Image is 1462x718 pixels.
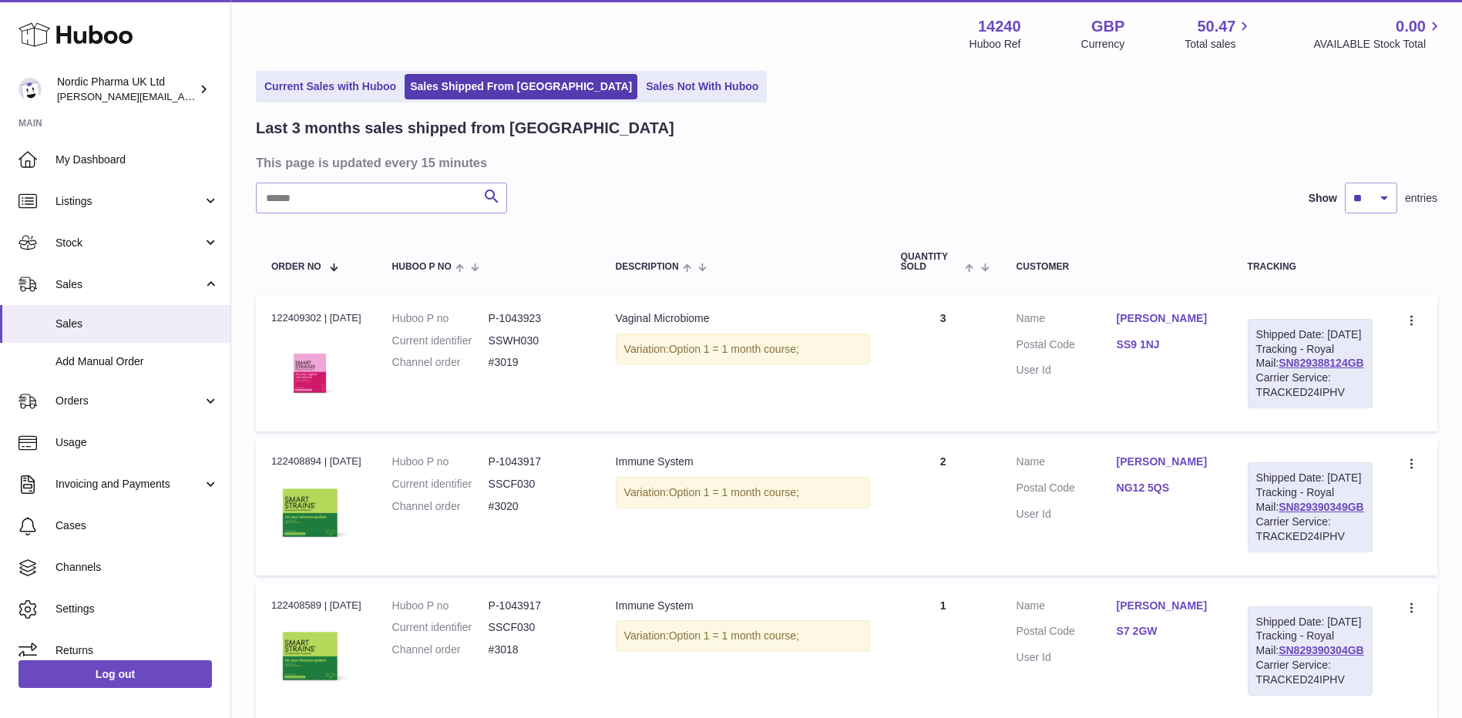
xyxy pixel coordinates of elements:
[55,394,203,408] span: Orders
[616,599,870,613] div: Immune System
[1017,363,1117,377] dt: User Id
[489,355,585,370] dd: #3019
[1405,191,1437,206] span: entries
[489,643,585,657] dd: #3018
[1256,327,1364,342] div: Shipped Date: [DATE]
[18,78,42,101] img: joe.plant@parapharmdev.com
[392,643,489,657] dt: Channel order
[55,477,203,492] span: Invoicing and Payments
[1017,337,1117,356] dt: Postal Code
[55,435,219,450] span: Usage
[57,75,196,104] div: Nordic Pharma UK Ltd
[616,620,870,652] div: Variation:
[392,262,452,272] span: Huboo P no
[271,617,348,694] img: Immune_System_30sachets_FrontFace.png
[1185,16,1253,52] a: 50.47 Total sales
[392,599,489,613] dt: Huboo P no
[489,455,585,469] dd: P-1043917
[1256,515,1364,544] div: Carrier Service: TRACKED24IPHV
[392,355,489,370] dt: Channel order
[886,296,1001,431] td: 3
[616,455,870,469] div: Immune System
[55,560,219,575] span: Channels
[489,311,585,326] dd: P-1043923
[256,154,1433,171] h3: This page is updated every 15 minutes
[256,118,674,139] h2: Last 3 months sales shipped from [GEOGRAPHIC_DATA]
[392,499,489,514] dt: Channel order
[259,74,402,99] a: Current Sales with Huboo
[489,477,585,492] dd: SSCF030
[392,334,489,348] dt: Current identifier
[489,620,585,635] dd: SSCF030
[1017,311,1117,330] dt: Name
[392,620,489,635] dt: Current identifier
[1017,262,1217,272] div: Customer
[489,599,585,613] dd: P-1043917
[1248,319,1373,408] div: Tracking - Royal Mail:
[1117,481,1217,495] a: NG12 5QS
[271,455,361,468] div: 122408894 | [DATE]
[1117,311,1217,326] a: [PERSON_NAME]
[1017,650,1117,665] dt: User Id
[55,518,219,533] span: Cases
[55,153,219,167] span: My Dashboard
[886,439,1001,575] td: 2
[1117,455,1217,469] a: [PERSON_NAME]
[57,90,309,102] span: [PERSON_NAME][EMAIL_ADDRESS][DOMAIN_NAME]
[271,599,361,612] div: 122408589 | [DATE]
[18,660,212,688] a: Log out
[1256,371,1364,400] div: Carrier Service: TRACKED24IPHV
[669,343,799,355] span: Option 1 = 1 month course;
[978,16,1021,37] strong: 14240
[669,486,799,498] span: Option 1 = 1 month course;
[1256,615,1364,629] div: Shipped Date: [DATE]
[1248,606,1373,696] div: Tracking - Royal Mail:
[271,474,348,551] img: Immune_System_30sachets_FrontFace.png
[1396,16,1426,37] span: 0.00
[55,317,219,331] span: Sales
[1017,599,1117,617] dt: Name
[616,311,870,326] div: Vaginal Microbiome
[669,629,799,642] span: Option 1 = 1 month course;
[1279,501,1364,513] a: SN829390349GB
[1117,599,1217,613] a: [PERSON_NAME]
[1248,462,1373,552] div: Tracking - Royal Mail:
[1279,357,1364,369] a: SN829388124GB
[271,330,348,407] img: Vaginal_Microbiome_30Capsules_FrontFace.png
[392,477,489,492] dt: Current identifier
[1017,481,1117,499] dt: Postal Code
[1197,16,1235,37] span: 50.47
[616,477,870,508] div: Variation:
[1117,624,1217,639] a: S7 2GW
[55,194,203,209] span: Listings
[1313,37,1444,52] span: AVAILABLE Stock Total
[1017,455,1117,473] dt: Name
[1313,16,1444,52] a: 0.00 AVAILABLE Stock Total
[1309,191,1337,206] label: Show
[640,74,764,99] a: Sales Not With Huboo
[1185,37,1253,52] span: Total sales
[405,74,637,99] a: Sales Shipped From [GEOGRAPHIC_DATA]
[1256,658,1364,687] div: Carrier Service: TRACKED24IPHV
[1279,644,1364,656] a: SN829390304GB
[616,262,679,272] span: Description
[1017,507,1117,522] dt: User Id
[970,37,1021,52] div: Huboo Ref
[392,455,489,469] dt: Huboo P no
[271,311,361,325] div: 122409302 | [DATE]
[1091,16,1124,37] strong: GBP
[55,277,203,292] span: Sales
[55,602,219,616] span: Settings
[489,334,585,348] dd: SSWH030
[1117,337,1217,352] a: SS9 1NJ
[271,262,321,272] span: Order No
[55,354,219,369] span: Add Manual Order
[1081,37,1125,52] div: Currency
[489,499,585,514] dd: #3020
[55,643,219,658] span: Returns
[55,236,203,250] span: Stock
[392,311,489,326] dt: Huboo P no
[1248,262,1373,272] div: Tracking
[616,334,870,365] div: Variation:
[1017,624,1117,643] dt: Postal Code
